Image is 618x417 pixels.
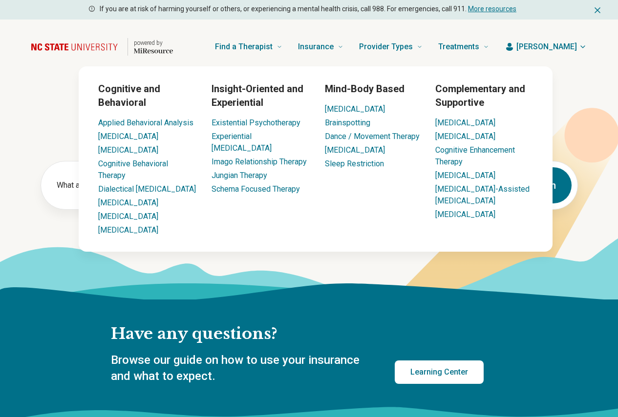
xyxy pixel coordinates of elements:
a: [MEDICAL_DATA] [98,225,158,235]
a: [MEDICAL_DATA] [435,210,495,219]
span: Find a Therapist [215,40,273,54]
h2: Have any questions? [111,324,484,344]
button: Dismiss [593,4,602,16]
a: Dialectical [MEDICAL_DATA] [98,184,196,194]
h3: Mind-Body Based [325,82,420,96]
a: [MEDICAL_DATA] [98,198,158,207]
h3: Insight-Oriented and Experiential [212,82,309,109]
a: [MEDICAL_DATA] [325,104,385,114]
a: Jungian Therapy [212,171,267,180]
span: [PERSON_NAME] [516,41,577,53]
button: [PERSON_NAME] [505,41,587,53]
a: Experiential [MEDICAL_DATA] [212,132,272,153]
a: Brainspotting [325,118,370,127]
a: Insurance [298,27,343,66]
p: Browse our guide on how to use your insurance and what to expect. [111,352,371,385]
a: Imago Relationship Therapy [212,157,307,166]
span: Provider Types [359,40,413,54]
a: [MEDICAL_DATA] [435,171,495,180]
a: Sleep Restriction [325,159,384,168]
a: Dance / Movement Therapy [325,132,420,141]
a: More resources [468,5,516,13]
a: [MEDICAL_DATA] [435,118,495,127]
a: Applied Behavioral Analysis [98,118,193,127]
h3: Complementary and Supportive [435,82,533,109]
a: Provider Types [359,27,423,66]
a: Existential Psychotherapy [212,118,300,127]
p: powered by [134,39,173,47]
a: [MEDICAL_DATA] [98,212,158,221]
a: [MEDICAL_DATA] [98,132,158,141]
a: [MEDICAL_DATA] [435,132,495,141]
p: If you are at risk of harming yourself or others, or experiencing a mental health crisis, call 98... [100,4,516,14]
a: [MEDICAL_DATA] [325,145,385,155]
a: [MEDICAL_DATA] [98,145,158,155]
a: Find a Therapist [215,27,282,66]
a: [MEDICAL_DATA]-Assisted [MEDICAL_DATA] [435,184,530,205]
span: Treatments [438,40,479,54]
a: Home page [31,31,173,62]
a: Cognitive Enhancement Therapy [435,145,515,166]
div: Treatments [20,66,611,252]
a: Treatments [438,27,489,66]
span: Insurance [298,40,334,54]
a: Cognitive Behavioral Therapy [98,159,168,180]
a: Learning Center [395,360,484,384]
a: Schema Focused Therapy [212,184,300,194]
h3: Cognitive and Behavioral [98,82,196,109]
